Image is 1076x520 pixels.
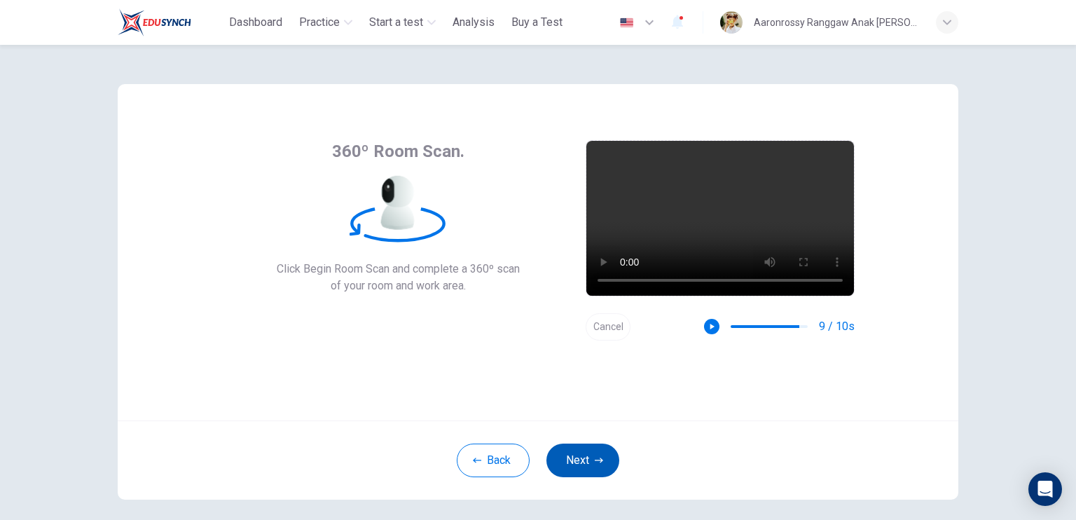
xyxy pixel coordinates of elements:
[754,14,919,31] div: Aaronrossy Ranggaw Anak [PERSON_NAME]
[364,10,441,35] button: Start a test
[277,278,520,294] span: of your room and work area.
[457,444,530,477] button: Back
[586,313,630,341] button: Cancel
[299,14,340,31] span: Practice
[332,140,464,163] span: 360º Room Scan.
[618,18,635,28] img: en
[277,261,520,278] span: Click Begin Room Scan and complete a 360º scan
[369,14,423,31] span: Start a test
[223,10,288,35] button: Dashboard
[447,10,500,35] button: Analysis
[1028,472,1062,506] div: Open Intercom Messenger
[511,14,563,31] span: Buy a Test
[546,444,619,477] button: Next
[720,11,743,34] img: Profile picture
[506,10,568,35] button: Buy a Test
[229,14,282,31] span: Dashboard
[453,14,495,31] span: Analysis
[118,8,223,36] a: ELTC logo
[294,10,358,35] button: Practice
[118,8,191,36] img: ELTC logo
[819,318,855,335] span: 9 / 10s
